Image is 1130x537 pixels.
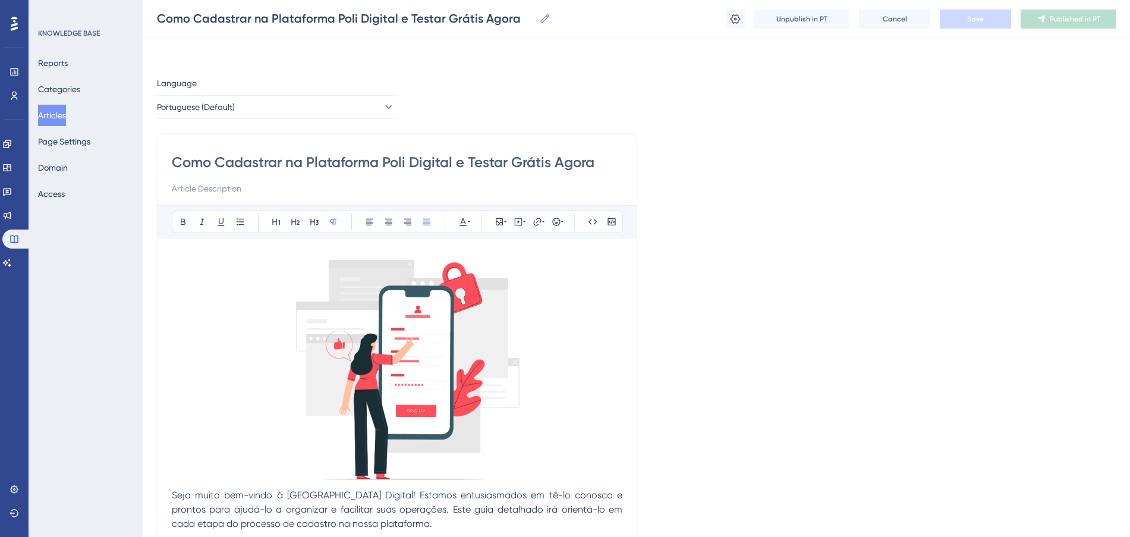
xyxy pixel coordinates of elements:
button: Cancel [859,10,930,29]
span: Unpublish in PT [776,14,827,24]
button: Access [38,183,65,205]
span: Portuguese (Default) [157,100,235,114]
button: Published in PT [1021,10,1116,29]
button: Portuguese (Default) [157,95,395,119]
span: Seja muito bem-vindo à [GEOGRAPHIC_DATA] Digital! Estamos entusiasmados em tê-lo conosco e pronto... [172,489,625,529]
button: Articles [38,105,66,126]
input: Article Title [172,153,622,172]
span: Save [967,14,984,24]
span: Language [157,76,197,90]
button: Domain [38,157,68,178]
button: Save [940,10,1011,29]
button: Page Settings [38,131,90,152]
button: Unpublish in PT [754,10,849,29]
span: Published in PT [1050,14,1100,24]
input: Article Description [172,181,622,196]
span: Cancel [883,14,907,24]
button: Reports [38,52,68,74]
div: KNOWLEDGE BASE [38,29,100,38]
input: Article Name [157,10,534,27]
button: Categories [38,78,80,100]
